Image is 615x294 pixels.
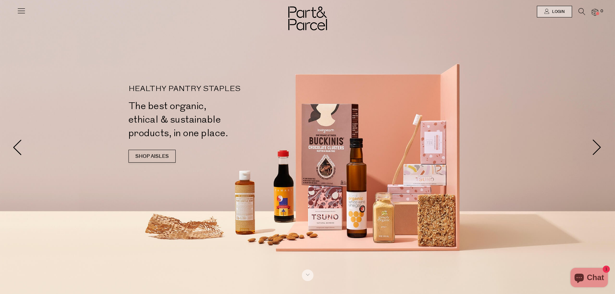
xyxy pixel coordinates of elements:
[569,268,610,289] inbox-online-store-chat: Shopify online store chat
[288,6,327,30] img: Part&Parcel
[128,85,310,93] p: HEALTHY PANTRY STAPLES
[537,6,572,17] a: Login
[128,99,310,140] h2: The best organic, ethical & sustainable products, in one place.
[128,150,176,163] a: SHOP AISLES
[550,9,565,15] span: Login
[599,8,605,14] span: 0
[592,9,598,15] a: 0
